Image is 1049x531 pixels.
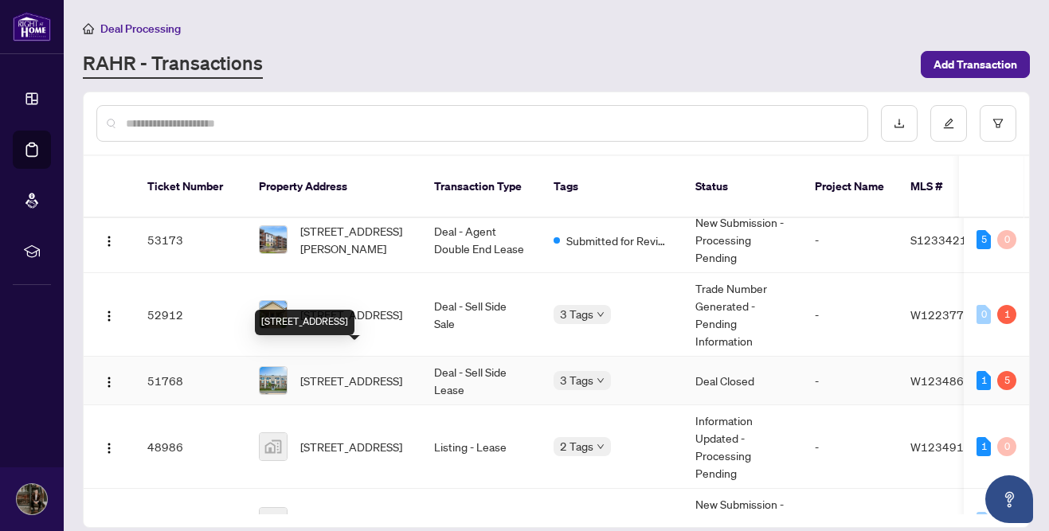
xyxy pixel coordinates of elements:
[881,105,918,142] button: download
[300,372,402,389] span: [STREET_ADDRESS]
[260,226,287,253] img: thumbnail-img
[83,23,94,34] span: home
[910,373,978,388] span: W12348661
[997,371,1016,390] div: 5
[300,222,409,257] span: [STREET_ADDRESS][PERSON_NAME]
[985,475,1033,523] button: Open asap
[910,439,978,454] span: W12349169
[597,310,605,318] span: down
[135,357,246,405] td: 51768
[260,433,287,460] img: thumbnail-img
[980,105,1016,142] button: filter
[943,118,954,129] span: edit
[560,305,593,323] span: 3 Tags
[96,302,122,327] button: Logo
[17,484,47,514] img: Profile Icon
[597,377,605,385] span: down
[13,12,51,41] img: logo
[802,357,898,405] td: -
[683,156,802,218] th: Status
[921,51,1030,78] button: Add Transaction
[997,437,1016,456] div: 0
[560,437,593,455] span: 2 Tags
[100,21,181,36] span: Deal Processing
[103,442,115,455] img: Logo
[898,156,993,218] th: MLS #
[96,434,122,459] button: Logo
[135,207,246,273] td: 53173
[255,310,354,335] div: [STREET_ADDRESS]
[977,512,991,531] div: 0
[566,513,616,531] span: Approved
[910,307,978,322] span: W12237707
[683,357,802,405] td: Deal Closed
[300,513,402,530] span: [STREET_ADDRESS]
[977,230,991,249] div: 5
[934,52,1017,77] span: Add Transaction
[997,230,1016,249] div: 0
[977,305,991,324] div: 0
[260,301,287,328] img: thumbnail-img
[421,207,541,273] td: Deal - Agent Double End Lease
[802,207,898,273] td: -
[83,50,263,79] a: RAHR - Transactions
[930,105,967,142] button: edit
[894,118,905,129] span: download
[541,156,683,218] th: Tags
[977,437,991,456] div: 1
[683,273,802,357] td: Trade Number Generated - Pending Information
[96,227,122,252] button: Logo
[910,232,974,247] span: S12334215
[421,156,541,218] th: Transaction Type
[977,371,991,390] div: 1
[103,376,115,388] img: Logo
[802,273,898,357] td: -
[135,273,246,357] td: 52912
[566,232,670,249] span: Submitted for Review
[246,156,421,218] th: Property Address
[683,405,802,489] td: Information Updated - Processing Pending
[802,405,898,489] td: -
[683,207,802,273] td: New Submission - Processing Pending
[260,367,287,394] img: thumbnail-img
[421,405,541,489] td: Listing - Lease
[300,438,402,455] span: [STREET_ADDRESS]
[300,306,402,323] span: [STREET_ADDRESS]
[96,368,122,393] button: Logo
[597,443,605,451] span: down
[421,357,541,405] td: Deal - Sell Side Lease
[135,405,246,489] td: 48986
[560,371,593,389] span: 3 Tags
[421,273,541,357] td: Deal - Sell Side Sale
[997,305,1016,324] div: 1
[135,156,246,218] th: Ticket Number
[103,310,115,322] img: Logo
[103,235,115,248] img: Logo
[992,118,1004,129] span: filter
[802,156,898,218] th: Project Name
